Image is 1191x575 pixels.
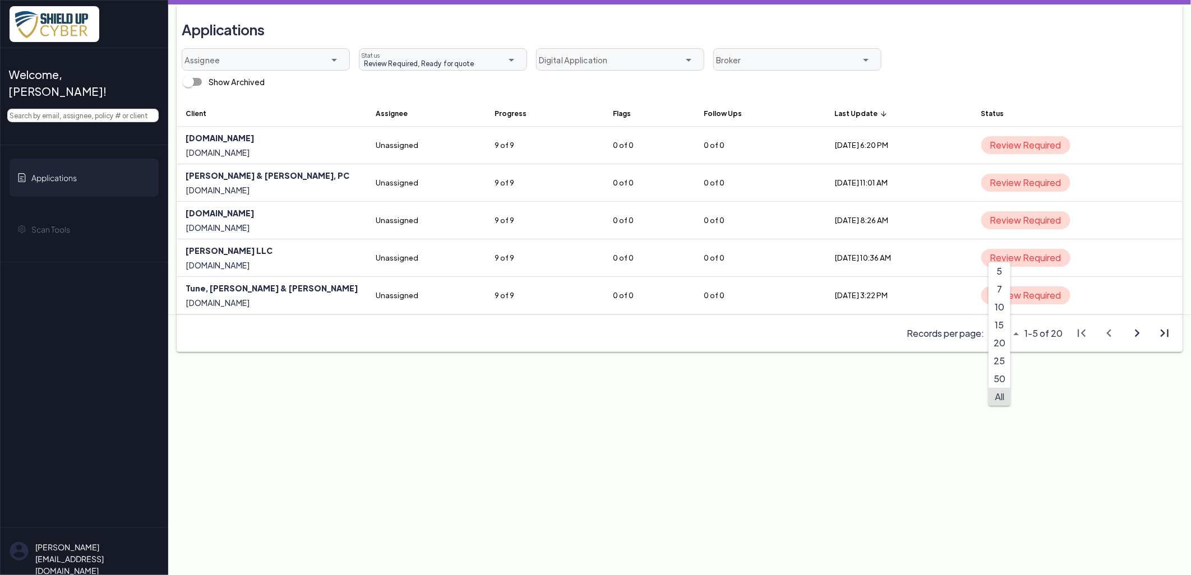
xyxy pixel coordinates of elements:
span: All [995,391,1004,402]
td: [DATE] 11:01 AM [825,164,972,202]
i: chevron_right [1129,326,1144,341]
span: 20 [994,337,1005,349]
span: Applications [31,172,77,184]
a: Scan Tools [10,210,159,248]
img: x7pemu0IxLxkcbZJZdzx2HwkaHwO9aaLS0XkQIJL.png [10,6,99,42]
td: [DATE] 6:20 PM [825,127,972,164]
i: chevron_left [1101,326,1116,341]
th: Status [972,100,1183,127]
th: Client [177,100,367,127]
div: Show Archived [209,76,265,88]
td: Unassigned [367,202,486,239]
span: 50 [994,373,1005,384]
td: [DATE] 8:26 AM [825,202,972,239]
th: Last Update [825,100,972,127]
i: arrow_upward [880,110,888,118]
th: Assignee [367,100,486,127]
td: 0 of 0 [695,164,825,202]
td: 9 of 9 [486,127,604,164]
td: 9 of 9 [486,202,604,239]
span: 10 [995,301,1004,313]
img: su-uw-user-icon.svg [10,541,29,561]
td: 0 of 0 [604,127,695,164]
th: Follow Ups [695,100,825,127]
td: Unassigned [367,277,486,314]
span: 5 [996,265,1002,277]
span: Review Required [981,286,1070,304]
span: 7 [997,283,1002,295]
span: 25 [994,355,1005,367]
th: Progress [486,100,604,127]
span: Review Required [981,249,1070,267]
span: Review Required [981,136,1070,154]
td: 0 of 0 [695,277,825,314]
i: first_page [1074,326,1089,341]
img: application-icon.svg [17,173,26,182]
i: arrow_drop_down [505,53,518,67]
td: Unassigned [367,239,486,277]
span: Welcome, [PERSON_NAME]! [8,66,150,100]
span: Records per page: [907,327,984,340]
td: [DATE] 3:22 PM [825,277,972,314]
td: 0 of 0 [604,202,695,239]
a: Welcome, [PERSON_NAME]! [10,62,159,104]
img: gear-icon.svg [17,225,26,234]
td: 0 of 0 [695,202,825,239]
td: 0 of 0 [604,239,695,277]
td: 9 of 9 [486,164,604,202]
td: 0 of 0 [604,277,695,314]
td: Unassigned [367,164,486,202]
i: arrow_drop_down [682,53,695,67]
i: arrow_drop_down [327,53,341,67]
i: arrow_drop_down [859,53,873,67]
td: [DATE] 10:36 AM [825,239,972,277]
td: 0 of 0 [695,127,825,164]
span: Review Required [981,174,1070,192]
span: 15 [995,319,1004,331]
span: Scan Tools [31,224,70,235]
span: Review Required [981,211,1070,229]
td: 0 of 0 [604,164,695,202]
span: Review Required, Ready for quote [359,58,474,68]
th: Flags [604,100,695,127]
td: Unassigned [367,127,486,164]
div: Show Archived [177,71,265,93]
td: 0 of 0 [695,239,825,277]
td: 9 of 9 [486,277,604,314]
h3: Applications [182,16,265,44]
input: Search by email, assignee, policy # or client [7,109,159,122]
i: arrow_drop_down [1009,327,1023,341]
i: last_page [1157,326,1172,341]
span: 1-5 of 20 [1025,327,1063,340]
a: Applications [10,159,159,197]
td: 9 of 9 [486,239,604,277]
